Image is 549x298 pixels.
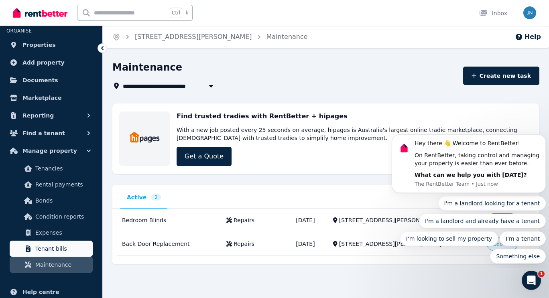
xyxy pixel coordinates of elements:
a: Tenant bills [10,241,93,257]
span: Tenancies [35,164,89,173]
span: Rental payments [35,180,89,189]
span: Condition reports [35,212,89,221]
span: Documents [22,75,58,85]
button: Create new task [463,67,540,85]
a: Documents [6,72,96,88]
div: [STREET_ADDRESS][PERSON_NAME] [339,240,477,248]
span: Properties [22,40,56,50]
a: Bonds [10,193,93,209]
img: RentBetter [13,7,67,19]
div: Repairs [234,240,254,248]
span: Bonds [35,196,89,205]
nav: Breadcrumb [103,26,317,48]
iframe: Intercom live chat [522,271,541,290]
a: Add property [6,55,96,71]
button: Manage property [6,143,96,159]
h1: Maintenance [112,61,182,74]
div: Inbox [479,9,507,17]
a: Maintenance [10,257,93,273]
a: Expenses [10,225,93,241]
span: Tenant bills [35,244,89,253]
img: Trades & Maintenance [129,130,160,145]
h3: Find trusted tradies with RentBetter + hipages [177,111,348,121]
a: Marketplace [6,90,96,106]
div: Back Door Replacement [122,240,217,248]
button: Find a tenant [6,125,96,141]
button: Reporting [6,107,96,124]
a: Properties [6,37,96,53]
nav: Tabs [120,193,531,209]
iframe: Intercom notifications message [388,127,549,268]
a: Get a Quote [177,147,232,166]
a: Maintenance [266,33,308,41]
span: Marketplace [22,93,61,103]
span: Find a tenant [22,128,65,138]
a: Condition reports [10,209,93,225]
span: Help centre [22,287,59,297]
span: Maintenance [35,260,89,270]
a: Tenancies [10,160,93,176]
span: 1 [538,271,545,277]
p: With a new job posted every 25 seconds on average, hipages is Australia's largest online tradie m... [177,126,533,142]
span: Active [127,193,146,201]
span: Manage property [22,146,77,156]
td: [DATE] [291,209,328,232]
span: Expenses [35,228,89,237]
a: [STREET_ADDRESS][PERSON_NAME] [135,33,252,41]
div: Repairs [234,216,254,224]
div: [STREET_ADDRESS][PERSON_NAME] [339,216,477,224]
span: Add property [22,58,65,67]
div: Bedroom Blinds [122,216,217,224]
img: Jessica Nash [523,6,536,19]
button: Help [515,32,541,42]
span: Ctrl [170,8,182,18]
span: Reporting [22,111,54,120]
span: 2 [151,194,161,201]
span: k [185,10,188,16]
td: [DATE] [291,232,328,256]
a: Rental payments [10,176,93,193]
span: ORGANISE [6,28,32,34]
